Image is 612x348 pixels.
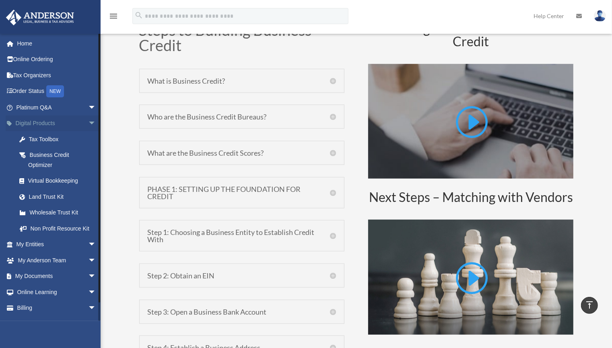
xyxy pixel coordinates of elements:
[369,189,573,205] span: Next Steps – Matching with Vendors
[148,272,336,279] h5: Step 2: Obtain an EIN
[28,134,98,144] div: Tax Toolbox
[28,224,98,234] div: Non Profit Resource Kit
[6,99,108,115] a: Platinum Q&Aarrow_drop_down
[148,77,336,84] h5: What is Business Credit?
[6,300,108,316] a: Billingarrow_drop_down
[11,189,108,205] a: Land Trust Kit
[6,35,108,51] a: Home
[11,220,108,237] a: Non Profit Resource Kit
[594,10,606,22] img: User Pic
[148,185,336,200] h5: PHASE 1: SETTING UP THE FOUNDATION FOR CREDIT
[6,237,108,253] a: My Entitiesarrow_drop_down
[11,131,108,147] a: Tax Toolbox
[148,308,336,315] h5: Step 3: Open a Business Bank Account
[28,150,94,170] div: Business Credit Optimizer
[585,300,594,310] i: vertical_align_top
[139,22,344,57] h1: Steps to Building Business Credit
[11,205,108,221] a: Wholesale Trust Kit
[88,237,104,253] span: arrow_drop_down
[6,252,108,268] a: My Anderson Teamarrow_drop_down
[4,10,76,25] img: Anderson Advisors Platinum Portal
[88,268,104,285] span: arrow_drop_down
[134,11,143,20] i: search
[6,115,108,132] a: Digital Productsarrow_drop_down
[148,149,336,156] h5: What are the Business Credit Scores?
[581,297,598,314] a: vertical_align_top
[28,208,98,218] div: Wholesale Trust Kit
[109,14,118,21] a: menu
[88,252,104,269] span: arrow_drop_down
[387,21,554,49] span: Getting Started with Business Credit
[6,284,108,300] a: Online Learningarrow_drop_down
[148,113,336,120] h5: Who are the Business Credit Bureaus?
[88,300,104,317] span: arrow_drop_down
[148,229,336,243] h5: Step 1: Choosing a Business Entity to Establish Credit With
[88,115,104,132] span: arrow_drop_down
[6,268,108,284] a: My Documentsarrow_drop_down
[28,176,98,186] div: Virtual Bookkeeping
[11,173,108,189] a: Virtual Bookkeeping
[6,316,108,332] a: Events Calendar
[88,99,104,116] span: arrow_drop_down
[46,85,64,97] div: NEW
[88,284,104,301] span: arrow_drop_down
[6,83,108,100] a: Order StatusNEW
[28,192,98,202] div: Land Trust Kit
[109,11,118,21] i: menu
[11,147,104,173] a: Business Credit Optimizer
[6,51,108,68] a: Online Ordering
[6,67,108,83] a: Tax Organizers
